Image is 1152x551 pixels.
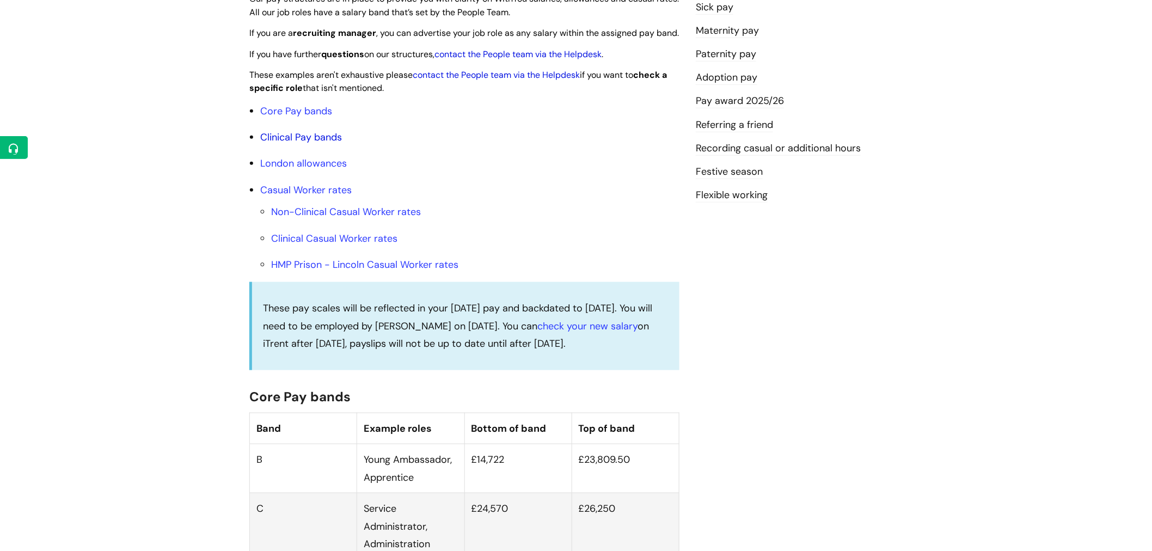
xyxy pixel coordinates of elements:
strong: recruiting manager [293,27,376,39]
a: London allowances [260,157,347,170]
td: £23,809.50 [572,444,679,493]
th: Example roles [357,413,464,444]
a: contact the People team via the Helpdesk [434,48,602,60]
a: Casual Worker rates [260,183,352,197]
p: These pay scales will be reflected in your [DATE] pay and backdated to [DATE]. You will need to b... [263,299,669,352]
a: Paternity pay [696,47,756,62]
th: Top of band [572,413,679,444]
th: Bottom of band [464,413,572,444]
a: Festive season [696,165,763,179]
a: Referring a friend [696,118,773,132]
a: Core Pay bands [260,105,332,118]
td: B [250,444,357,493]
td: £14,722 [464,444,572,493]
th: Band [250,413,357,444]
a: contact the People team via the Helpdesk [413,69,580,81]
span: If you have further on our structures, . [249,48,603,60]
a: HMP Prison - Lincoln Casual Worker rates [271,258,458,271]
span: These examples aren't exhaustive please if you want to that isn't mentioned. [249,69,667,94]
a: Pay award 2025/26 [696,94,784,108]
span: If you are a , you can advertise your job role as any salary within the assigned pay band. [249,27,679,39]
a: Sick pay [696,1,733,15]
a: Clinical Casual Worker rates [271,232,397,245]
a: Recording casual or additional hours [696,142,861,156]
a: Maternity pay [696,24,759,38]
strong: questions [321,48,364,60]
td: Young Ambassador, Apprentice [357,444,464,493]
a: Adoption pay [696,71,757,85]
a: Flexible working [696,188,768,203]
span: Core Pay bands [249,388,351,405]
a: Clinical Pay bands [260,131,342,144]
a: Non-Clinical Casual Worker rates [271,205,421,218]
a: check your new salary [537,320,638,333]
